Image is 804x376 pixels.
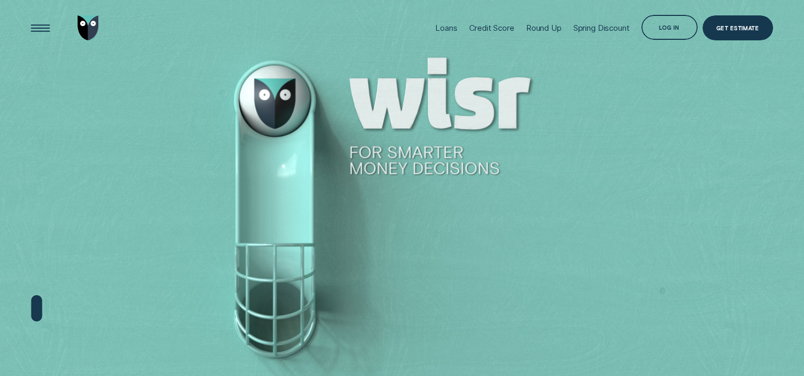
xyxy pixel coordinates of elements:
[78,15,99,41] img: Wisr
[703,15,773,41] a: Get Estimate
[573,23,630,33] div: Spring Discount
[435,23,457,33] div: Loans
[641,15,698,40] button: Log in
[28,15,53,41] button: Open Menu
[526,23,562,33] div: Round Up
[469,23,514,33] div: Credit Score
